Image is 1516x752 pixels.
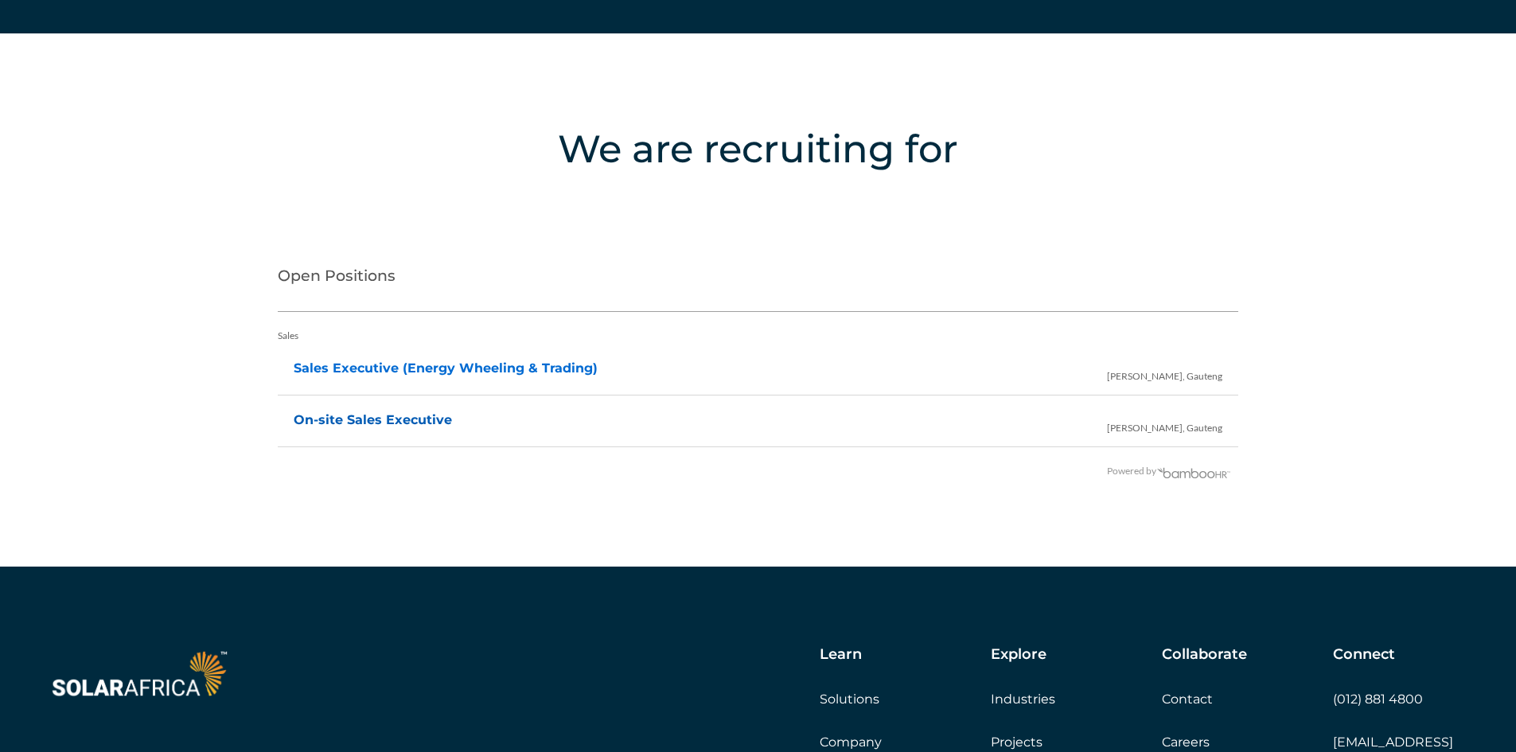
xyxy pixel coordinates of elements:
[1156,466,1231,478] img: BambooHR - HR software
[820,734,882,750] a: Company
[1333,692,1423,707] a: (012) 881 4800
[278,248,1239,312] h2: Open Positions
[991,692,1055,707] a: Industries
[278,455,1232,487] div: Powered by
[1107,405,1222,444] span: [PERSON_NAME], Gauteng
[1162,734,1210,750] a: Careers
[278,320,1239,352] div: Sales
[294,412,452,427] a: On-site Sales Executive
[991,734,1042,750] a: Projects
[820,692,879,707] a: Solutions
[991,646,1046,664] h5: Explore
[1162,692,1213,707] a: Contact
[820,646,862,664] h5: Learn
[294,360,598,376] a: Sales Executive (Energy Wheeling & Trading)
[1162,646,1247,664] h5: Collaborate
[1333,646,1395,664] h5: Connect
[72,121,1444,177] h4: We are recruiting for
[1107,353,1222,392] span: [PERSON_NAME], Gauteng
